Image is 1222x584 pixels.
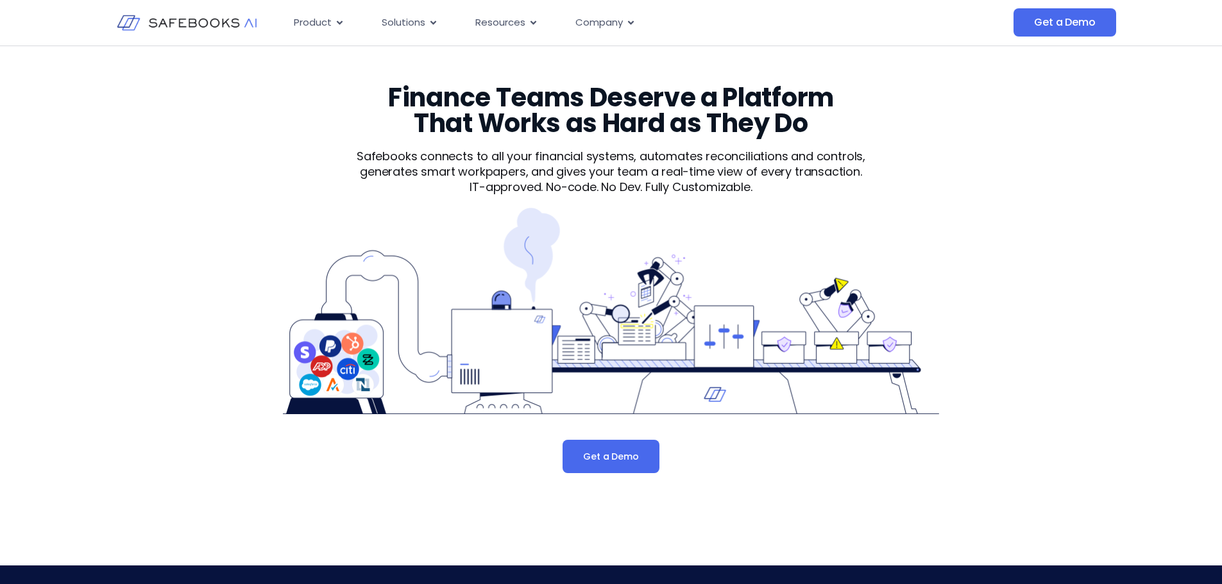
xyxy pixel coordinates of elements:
p: Safebooks connects to all your financial systems, automates reconciliations and controls, generat... [334,149,888,179]
span: Resources [475,15,525,30]
div: Menu Toggle [284,10,885,35]
img: Product 1 [283,208,938,414]
nav: Menu [284,10,885,35]
a: Get a Demo [563,440,659,473]
span: Company [575,15,623,30]
p: IT-approved. No-code. No Dev. Fully Customizable. [334,179,888,195]
a: Get a Demo [1014,8,1116,37]
span: Get a Demo [1034,16,1095,29]
h3: Finance Teams Deserve a Platform That Works as Hard as They Do [363,85,858,136]
span: Solutions [382,15,425,30]
span: Get a Demo [583,450,638,463]
span: Product [294,15,332,30]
